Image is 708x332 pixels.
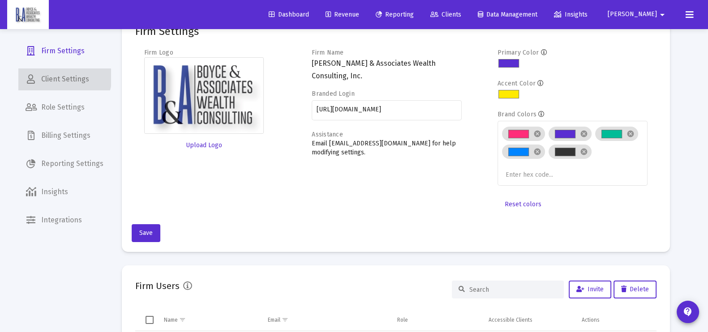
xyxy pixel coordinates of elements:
[18,209,111,231] a: Integrations
[580,148,588,156] mat-icon: cancel
[390,309,482,331] td: Column Role
[179,316,186,323] span: Show filter options for column 'Name'
[262,309,390,331] td: Column Email
[423,6,468,24] a: Clients
[376,11,414,18] span: Reporting
[505,200,541,208] span: Reset colors
[135,279,180,293] h2: Firm Users
[608,11,657,18] span: [PERSON_NAME]
[430,11,461,18] span: Clients
[498,80,536,87] label: Accent Color
[597,5,678,23] button: [PERSON_NAME]
[533,130,541,138] mat-icon: cancel
[312,57,462,82] h3: [PERSON_NAME] & Associates Wealth Consulting, Inc.
[326,11,359,18] span: Revenue
[18,153,111,175] a: Reporting Settings
[469,286,557,294] input: Search
[18,40,111,62] a: Firm Settings
[164,316,178,323] div: Name
[626,130,635,138] mat-icon: cancel
[144,57,264,134] img: Firm logo
[369,6,421,24] a: Reporting
[144,136,264,154] button: Upload Logo
[498,111,536,118] label: Brand Colors
[657,6,668,24] mat-icon: arrow_drop_down
[18,97,111,118] a: Role Settings
[144,49,174,56] label: Firm Logo
[489,316,532,323] div: Accessible Clients
[18,68,111,90] a: Client Settings
[554,11,588,18] span: Insights
[312,139,462,157] p: Email [EMAIL_ADDRESS][DOMAIN_NAME] for help modifying settings.
[269,11,309,18] span: Dashboard
[569,281,611,298] button: Invite
[186,141,222,149] span: Upload Logo
[318,6,366,24] a: Revenue
[621,285,649,293] span: Delete
[18,181,111,203] a: Insights
[139,229,153,237] span: Save
[132,224,160,242] button: Save
[575,309,657,331] td: Column Actions
[158,309,262,331] td: Column Name
[478,11,537,18] span: Data Management
[582,316,600,323] div: Actions
[502,125,643,180] mat-chip-list: Brand colors
[533,148,541,156] mat-icon: cancel
[498,196,549,213] button: Reset colors
[282,316,288,323] span: Show filter options for column 'Email'
[312,49,344,56] label: Firm Name
[576,285,604,293] span: Invite
[312,131,343,138] label: Assistance
[18,125,111,146] a: Billing Settings
[4,8,497,21] span: Investment advisory services offered through [PERSON_NAME] & Associates Wealth Consulting, Inc., ...
[482,309,575,331] td: Column Accessible Clients
[135,27,199,36] mat-card-title: Firm Settings
[397,316,408,323] div: Role
[146,316,154,324] div: Select all
[506,171,573,179] input: Enter hex code...
[614,281,657,298] button: Delete
[547,6,595,24] a: Insights
[262,6,316,24] a: Dashboard
[471,6,545,24] a: Data Management
[312,90,355,98] label: Branded Login
[268,316,280,323] div: Email
[14,6,42,24] img: Dashboard
[580,130,588,138] mat-icon: cancel
[498,49,539,56] label: Primary Color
